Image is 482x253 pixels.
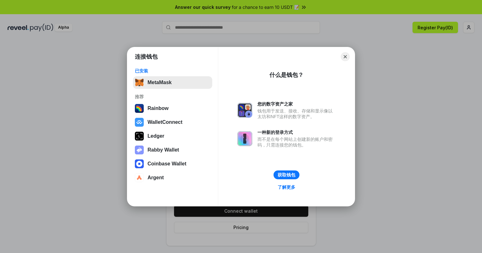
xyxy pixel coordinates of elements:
button: Coinbase Wallet [133,158,212,170]
button: Rainbow [133,102,212,115]
div: Argent [148,175,164,181]
img: svg+xml,%3Csvg%20fill%3D%22none%22%20height%3D%2233%22%20viewBox%3D%220%200%2035%2033%22%20width%... [135,78,144,87]
h1: 连接钱包 [135,53,158,60]
div: MetaMask [148,80,172,85]
button: WalletConnect [133,116,212,129]
div: Ledger [148,133,164,139]
div: WalletConnect [148,119,183,125]
div: 而不是在每个网站上创建新的账户和密码，只需连接您的钱包。 [257,136,336,148]
img: svg+xml,%3Csvg%20width%3D%22120%22%20height%3D%22120%22%20viewBox%3D%220%200%20120%20120%22%20fil... [135,104,144,113]
button: Ledger [133,130,212,142]
img: svg+xml,%3Csvg%20width%3D%2228%22%20height%3D%2228%22%20viewBox%3D%220%200%2028%2028%22%20fill%3D... [135,159,144,168]
div: 推荐 [135,94,210,100]
a: 了解更多 [274,183,299,191]
button: MetaMask [133,76,212,89]
div: 什么是钱包？ [269,71,304,79]
div: 已安装 [135,68,210,74]
img: svg+xml,%3Csvg%20xmlns%3D%22http%3A%2F%2Fwww.w3.org%2F2000%2Fsvg%22%20width%3D%2228%22%20height%3... [135,132,144,141]
div: Rainbow [148,106,169,111]
button: 获取钱包 [274,170,299,179]
button: Argent [133,171,212,184]
img: svg+xml,%3Csvg%20xmlns%3D%22http%3A%2F%2Fwww.w3.org%2F2000%2Fsvg%22%20fill%3D%22none%22%20viewBox... [237,131,252,146]
div: 获取钱包 [278,172,295,178]
div: Coinbase Wallet [148,161,186,167]
div: 您的数字资产之家 [257,101,336,107]
div: 一种新的登录方式 [257,129,336,135]
img: svg+xml,%3Csvg%20xmlns%3D%22http%3A%2F%2Fwww.w3.org%2F2000%2Fsvg%22%20fill%3D%22none%22%20viewBox... [237,103,252,118]
button: Rabby Wallet [133,144,212,156]
div: Rabby Wallet [148,147,179,153]
div: 钱包用于发送、接收、存储和显示像以太坊和NFT这样的数字资产。 [257,108,336,119]
div: 了解更多 [278,184,295,190]
img: svg+xml,%3Csvg%20width%3D%2228%22%20height%3D%2228%22%20viewBox%3D%220%200%2028%2028%22%20fill%3D... [135,118,144,127]
button: Close [341,52,350,61]
img: svg+xml,%3Csvg%20width%3D%2228%22%20height%3D%2228%22%20viewBox%3D%220%200%2028%2028%22%20fill%3D... [135,173,144,182]
img: svg+xml,%3Csvg%20xmlns%3D%22http%3A%2F%2Fwww.w3.org%2F2000%2Fsvg%22%20fill%3D%22none%22%20viewBox... [135,146,144,154]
